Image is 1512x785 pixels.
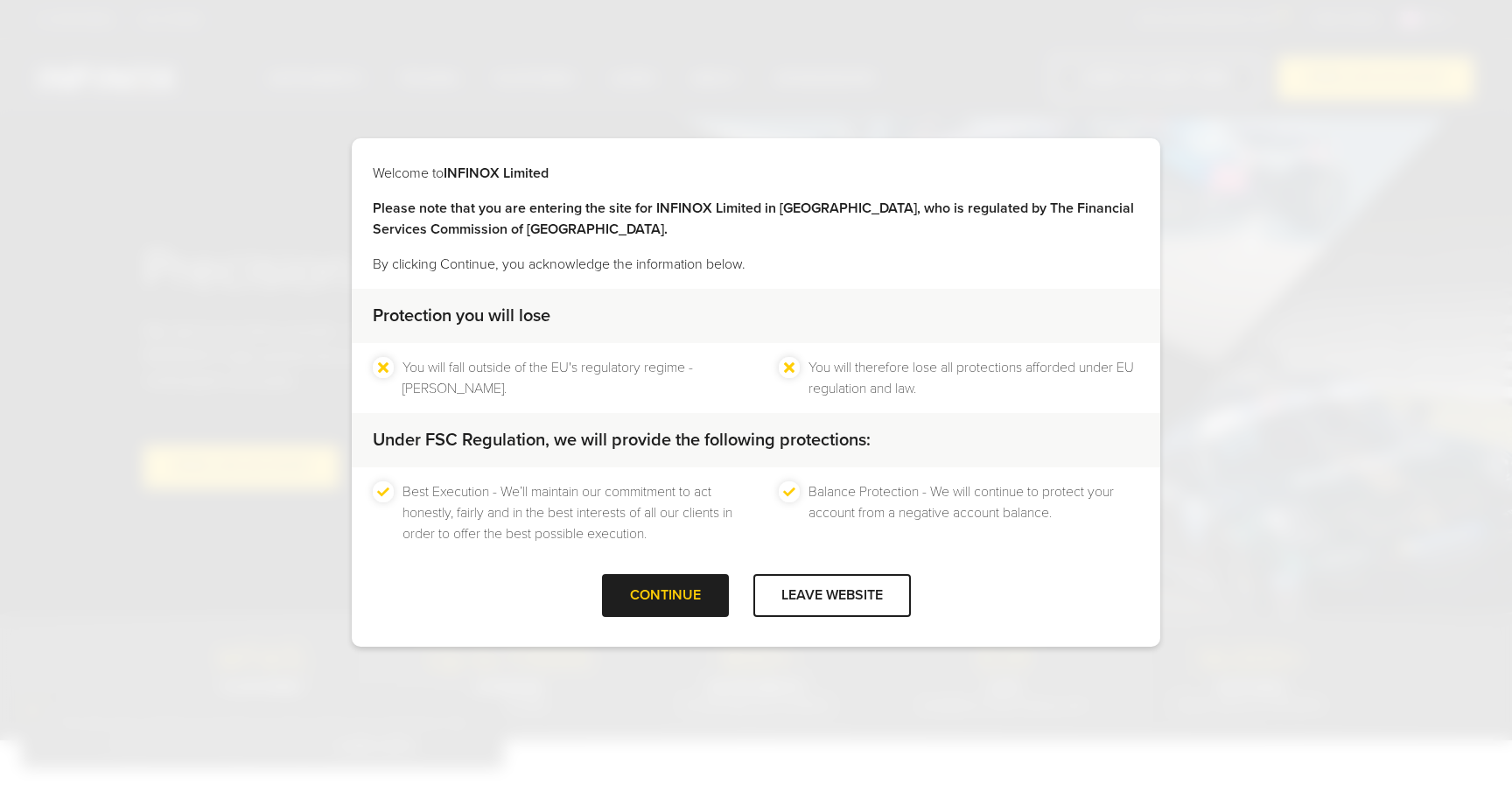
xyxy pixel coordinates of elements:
li: You will therefore lose all protections afforded under EU regulation and law. [808,357,1139,399]
p: Welcome to [373,163,1139,184]
strong: INFINOX Limited [444,165,549,182]
strong: Please note that you are entering the site for INFINOX Limited in [GEOGRAPHIC_DATA], who is regul... [373,200,1134,238]
strong: Under FSC Regulation, we will provide the following protections: [373,430,871,451]
p: By clicking Continue, you acknowledge the information below. [373,254,1139,275]
div: LEAVE WEBSITE [753,574,911,617]
div: CONTINUE [602,574,729,617]
li: Balance Protection - We will continue to protect your account from a negative account balance. [808,481,1139,544]
li: Best Execution - We’ll maintain our commitment to act honestly, fairly and in the best interests ... [402,481,733,544]
li: You will fall outside of the EU's regulatory regime - [PERSON_NAME]. [402,357,733,399]
strong: Protection you will lose [373,305,550,326]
